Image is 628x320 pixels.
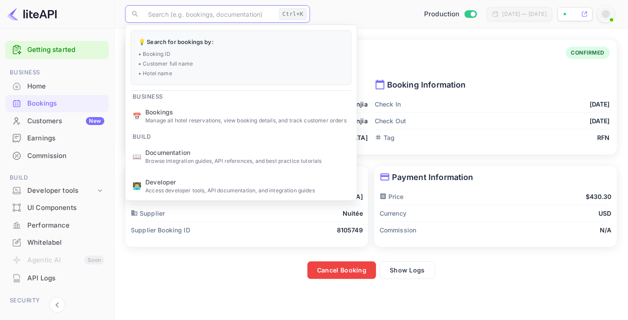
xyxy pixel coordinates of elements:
[27,133,104,143] div: Earnings
[5,234,109,250] a: Whitelabel
[421,9,480,19] div: Switch to Sandbox mode
[27,81,104,92] div: Home
[131,225,190,235] p: Supplier Booking ID
[5,199,109,216] a: UI Components
[5,183,109,199] div: Developer tools
[126,128,158,142] span: Build
[600,225,612,235] p: N/A
[375,99,401,109] p: Check In
[27,45,104,55] a: Getting started
[598,133,610,142] p: RFN
[380,261,435,279] button: Show Logs
[145,187,350,195] p: Access developer tools, API documentation, and integration guides
[380,209,406,218] p: Currency
[145,148,350,157] span: Documentation
[586,192,612,201] p: $430.30
[27,273,104,283] div: API Logs
[279,8,307,20] div: Ctrl+K
[5,270,109,286] a: API Logs
[375,133,395,142] p: Tag
[5,113,109,130] div: CustomersNew
[5,217,109,233] a: Performance
[27,99,104,109] div: Bookings
[5,113,109,129] a: CustomersNew
[133,180,141,191] p: 👨‍💻
[375,116,406,125] p: Check Out
[138,70,344,77] p: • Hotel name
[349,116,368,125] p: sunjia
[599,209,612,218] p: USD
[27,221,104,231] div: Performance
[5,95,109,112] div: Bookings
[590,99,610,109] p: [DATE]
[27,309,104,319] div: Team management
[5,41,109,59] div: Getting started
[380,192,404,201] p: Price
[337,225,363,235] p: 8105749
[5,95,109,111] a: Bookings
[343,209,363,218] p: Nuitée
[145,157,350,165] p: Browse integration guides, API references, and best practice tutorials
[5,78,109,94] a: Home
[380,225,417,235] p: Commission
[27,151,104,161] div: Commission
[145,177,350,187] span: Developer
[27,116,104,126] div: Customers
[590,116,610,125] p: [DATE]
[307,261,376,279] button: Cancel Booking
[138,38,344,47] p: 💡 Search for bookings by:
[5,147,109,165] div: Commission
[424,9,460,19] span: Production
[5,147,109,164] a: Commission
[5,296,109,305] span: Security
[49,297,65,313] button: Collapse navigation
[145,107,350,117] span: Bookings
[131,209,165,218] p: Supplier
[27,203,104,213] div: UI Components
[7,7,57,21] img: LiteAPI logo
[380,171,612,183] p: Payment Information
[502,10,547,18] div: [DATE] — [DATE]
[27,238,104,248] div: Whitelabel
[349,99,368,109] p: sunjia
[5,199,109,217] div: UI Components
[143,5,276,23] input: Search (e.g. bookings, documentation)
[5,130,109,146] a: Earnings
[566,49,610,57] span: CONFIRMED
[145,117,350,125] p: Manage all hotel reservations, view booking details, and track customer orders
[126,88,170,102] span: Business
[86,117,104,125] div: New
[5,173,109,183] span: Build
[5,68,109,77] span: Business
[5,130,109,147] div: Earnings
[138,50,344,58] p: • Booking ID
[375,79,610,91] p: Booking Information
[133,151,141,162] p: 📖
[133,111,141,121] p: 📅
[27,186,96,196] div: Developer tools
[138,60,344,68] p: • Customer full name
[5,217,109,234] div: Performance
[5,270,109,287] div: API Logs
[5,78,109,95] div: Home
